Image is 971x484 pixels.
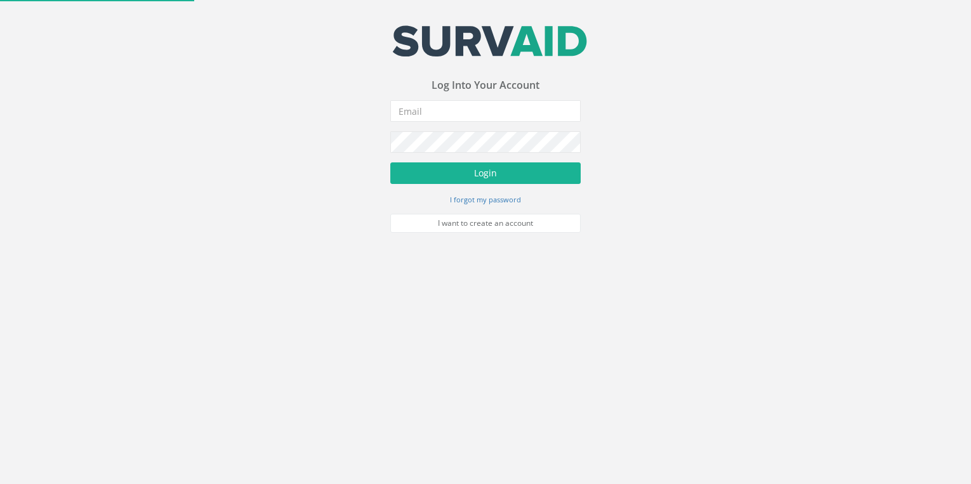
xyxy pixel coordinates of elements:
small: I forgot my password [450,195,521,204]
h3: Log Into Your Account [390,80,581,91]
a: I forgot my password [450,193,521,205]
button: Login [390,162,581,184]
input: Email [390,100,581,122]
a: I want to create an account [390,214,581,233]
